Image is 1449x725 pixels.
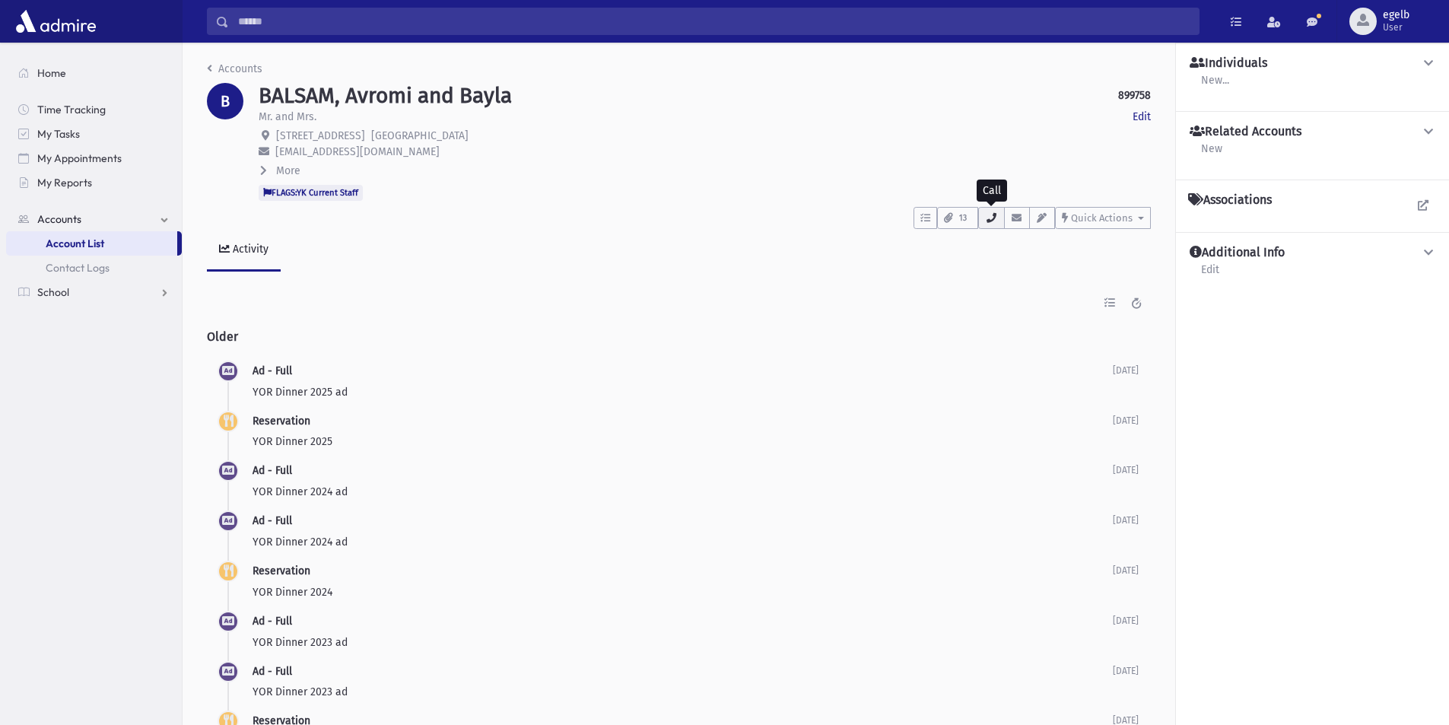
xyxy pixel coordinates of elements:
[1055,207,1151,229] button: Quick Actions
[6,170,182,195] a: My Reports
[1188,124,1437,140] button: Related Accounts
[1071,212,1133,224] span: Quick Actions
[1113,465,1139,475] span: [DATE]
[1188,192,1272,208] h4: Associations
[12,6,100,37] img: AdmirePro
[253,615,292,628] span: Ad - Full
[46,237,104,250] span: Account List
[37,151,122,165] span: My Appointments
[275,145,440,158] span: [EMAIL_ADDRESS][DOMAIN_NAME]
[259,185,363,200] span: FLAGS:YK Current Staff
[229,8,1199,35] input: Search
[46,261,110,275] span: Contact Logs
[253,514,292,527] span: Ad - Full
[955,211,971,225] span: 13
[1113,415,1139,426] span: [DATE]
[6,256,182,280] a: Contact Logs
[207,62,262,75] a: Accounts
[1190,245,1285,261] h4: Additional Info
[253,434,1113,450] p: YOR Dinner 2025
[1118,87,1151,103] strong: 899758
[259,163,302,179] button: More
[253,665,292,678] span: Ad - Full
[253,384,1113,400] p: YOR Dinner 2025 ad
[6,280,182,304] a: School
[253,484,1113,500] p: YOR Dinner 2024 ad
[1133,109,1151,125] a: Edit
[37,127,80,141] span: My Tasks
[6,97,182,122] a: Time Tracking
[207,61,262,83] nav: breadcrumb
[6,231,177,256] a: Account List
[937,207,978,229] button: 13
[253,364,292,377] span: Ad - Full
[259,109,316,125] p: Mr. and Mrs.
[371,129,469,142] span: [GEOGRAPHIC_DATA]
[37,66,66,80] span: Home
[253,684,1113,700] p: YOR Dinner 2023 ad
[1113,365,1139,376] span: [DATE]
[1383,21,1409,33] span: User
[253,584,1113,600] p: YOR Dinner 2024
[276,129,365,142] span: [STREET_ADDRESS]
[1200,261,1220,288] a: Edit
[1383,9,1409,21] span: egelb
[253,415,310,428] span: Reservation
[1200,72,1230,99] a: New...
[6,207,182,231] a: Accounts
[259,83,512,109] h1: BALSAM, Avromi and Bayla
[977,180,1007,202] div: Call
[37,103,106,116] span: Time Tracking
[253,534,1113,550] p: YOR Dinner 2024 ad
[1113,565,1139,576] span: [DATE]
[253,464,292,477] span: Ad - Full
[253,634,1113,650] p: YOR Dinner 2023 ad
[6,146,182,170] a: My Appointments
[1113,615,1139,626] span: [DATE]
[207,317,1151,356] h2: Older
[37,285,69,299] span: School
[1190,124,1301,140] h4: Related Accounts
[276,164,300,177] span: More
[1188,56,1437,72] button: Individuals
[253,564,310,577] span: Reservation
[1113,666,1139,676] span: [DATE]
[230,243,269,256] div: Activity
[207,229,281,272] a: Activity
[1200,140,1223,167] a: New
[37,176,92,189] span: My Reports
[1188,245,1437,261] button: Additional Info
[37,212,81,226] span: Accounts
[6,61,182,85] a: Home
[1190,56,1267,72] h4: Individuals
[207,83,243,119] div: B
[1113,515,1139,526] span: [DATE]
[6,122,182,146] a: My Tasks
